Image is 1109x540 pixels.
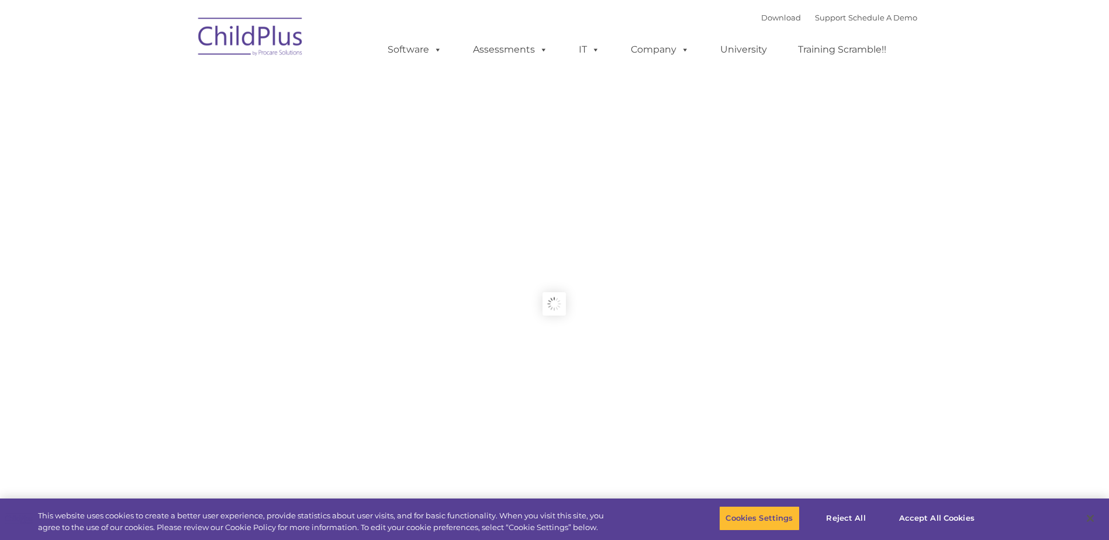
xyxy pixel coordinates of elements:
a: Download [761,13,801,22]
a: University [709,38,779,61]
a: Schedule A Demo [848,13,917,22]
button: Reject All [810,506,883,531]
a: Training Scramble!! [786,38,898,61]
img: ChildPlus by Procare Solutions [192,9,309,68]
div: This website uses cookies to create a better user experience, provide statistics about user visit... [38,510,610,533]
font: | [761,13,917,22]
a: Assessments [461,38,559,61]
a: Support [815,13,846,22]
a: Software [376,38,454,61]
button: Close [1077,506,1103,531]
a: IT [567,38,611,61]
button: Cookies Settings [719,506,799,531]
a: Company [619,38,701,61]
button: Accept All Cookies [893,506,981,531]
